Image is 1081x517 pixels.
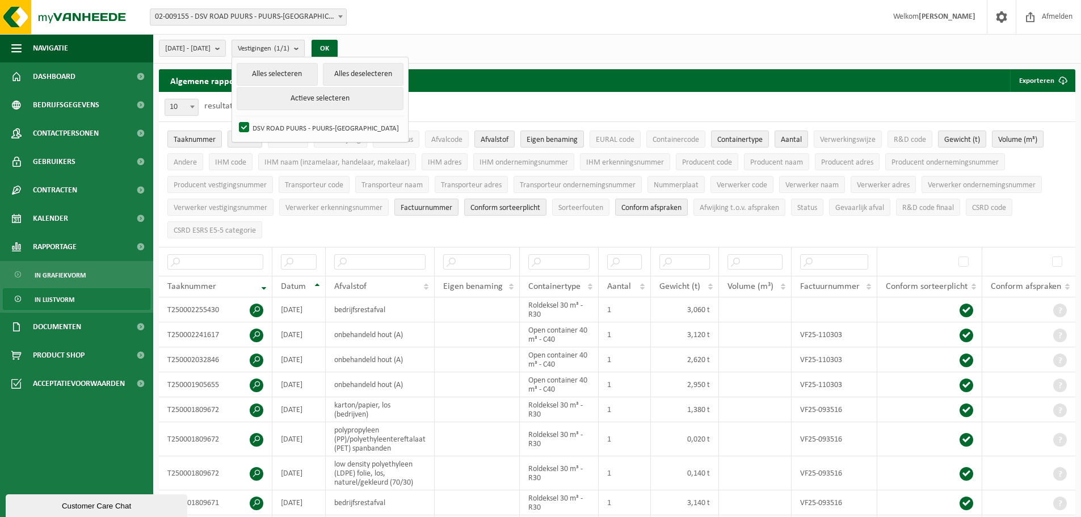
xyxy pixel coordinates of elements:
button: IHM adresIHM adres: Activate to sort [422,153,468,170]
td: bedrijfsrestafval [326,297,435,322]
button: Transporteur ondernemingsnummerTransporteur ondernemingsnummer : Activate to sort [514,176,642,193]
span: Factuurnummer [401,204,452,212]
span: Containertype [528,282,581,291]
span: Eigen benaming [443,282,503,291]
td: onbehandeld hout (A) [326,372,435,397]
td: VF25-110303 [792,322,877,347]
iframe: chat widget [6,492,190,517]
span: Containertype [717,136,763,144]
td: Roldeksel 30 m³ - R30 [520,422,599,456]
span: CSRD code [972,204,1006,212]
label: resultaten weergeven [204,102,285,111]
span: Taaknummer [167,282,216,291]
td: [DATE] [272,422,326,456]
td: [DATE] [272,297,326,322]
span: Verwerker adres [857,181,910,190]
button: Actieve selecteren [237,87,403,110]
span: IHM erkenningsnummer [586,158,664,167]
span: Volume (m³) [998,136,1037,144]
td: [DATE] [272,456,326,490]
td: Roldeksel 30 m³ - R30 [520,490,599,515]
button: Alles selecteren [237,63,318,86]
h2: Algemene rapportering [159,69,272,92]
span: Factuurnummer [800,282,860,291]
span: Producent ondernemingsnummer [891,158,999,167]
td: Open container 40 m³ - C40 [520,322,599,347]
span: Conform sorteerplicht [470,204,540,212]
button: Gevaarlijk afval : Activate to sort [829,199,890,216]
span: Volume (m³) [727,282,773,291]
button: Conform sorteerplicht : Activate to sort [464,199,546,216]
button: Verwerker adresVerwerker adres: Activate to sort [851,176,916,193]
span: R&D code [894,136,926,144]
span: Rapportage [33,233,77,261]
count: (1/1) [274,45,289,52]
span: Afvalstof [334,282,367,291]
span: In lijstvorm [35,289,74,310]
span: 02-009155 - DSV ROAD PUURS - PUURS-SINT-AMANDS [150,9,346,25]
button: R&D code finaalR&amp;D code finaal: Activate to sort [896,199,960,216]
span: Conform afspraken [621,204,682,212]
span: Gewicht (t) [659,282,700,291]
label: DSV ROAD PUURS - PUURS-[GEOGRAPHIC_DATA] [237,119,403,136]
button: FactuurnummerFactuurnummer: Activate to sort [394,199,459,216]
strong: [PERSON_NAME] [919,12,975,21]
span: Verwerker naam [785,181,839,190]
span: Datum [281,282,306,291]
span: Afvalstof [481,136,508,144]
button: Verwerker ondernemingsnummerVerwerker ondernemingsnummer: Activate to sort [922,176,1042,193]
td: 0,020 t [651,422,719,456]
span: Conform afspraken [991,282,1061,291]
td: T250001905655 [159,372,272,397]
span: IHM code [215,158,246,167]
span: Verwerker code [717,181,767,190]
span: Andere [174,158,197,167]
span: Aantal [781,136,802,144]
span: Transporteur adres [441,181,502,190]
td: 3,120 t [651,322,719,347]
span: Conform sorteerplicht [886,282,968,291]
button: NummerplaatNummerplaat: Activate to sort [647,176,705,193]
button: IHM ondernemingsnummerIHM ondernemingsnummer: Activate to sort [473,153,574,170]
td: T250002032846 [159,347,272,372]
button: Transporteur naamTransporteur naam: Activate to sort [355,176,429,193]
button: Verwerker vestigingsnummerVerwerker vestigingsnummer: Activate to sort [167,199,274,216]
button: Producent vestigingsnummerProducent vestigingsnummer: Activate to sort [167,176,273,193]
button: Vestigingen(1/1) [232,40,305,57]
button: Verwerker erkenningsnummerVerwerker erkenningsnummer: Activate to sort [279,199,389,216]
span: Transporteur ondernemingsnummer [520,181,636,190]
td: onbehandeld hout (A) [326,347,435,372]
td: 1,380 t [651,397,719,422]
span: Verwerker ondernemingsnummer [928,181,1036,190]
span: IHM adres [428,158,461,167]
span: Producent code [682,158,732,167]
td: 1 [599,347,651,372]
span: Producent vestigingsnummer [174,181,267,190]
button: IHM naam (inzamelaar, handelaar, makelaar)IHM naam (inzamelaar, handelaar, makelaar): Activate to... [258,153,416,170]
span: Aantal [607,282,631,291]
span: Contactpersonen [33,119,99,148]
span: Vestigingen [238,40,289,57]
td: 2,620 t [651,347,719,372]
button: CSRD ESRS E5-5 categorieCSRD ESRS E5-5 categorie: Activate to sort [167,221,262,238]
td: [DATE] [272,347,326,372]
td: Open container 40 m³ - C40 [520,372,599,397]
span: Kalender [33,204,68,233]
td: T250001809671 [159,490,272,515]
button: Exporteren [1010,69,1074,92]
span: 02-009155 - DSV ROAD PUURS - PUURS-SINT-AMANDS [150,9,347,26]
td: Roldeksel 30 m³ - R30 [520,397,599,422]
span: Nummerplaat [654,181,699,190]
button: Eigen benamingEigen benaming: Activate to sort [520,131,584,148]
button: Gewicht (t)Gewicht (t): Activate to sort [938,131,986,148]
span: IHM ondernemingsnummer [479,158,568,167]
button: Producent ondernemingsnummerProducent ondernemingsnummer: Activate to sort [885,153,1005,170]
button: Volume (m³)Volume (m³): Activate to sort [992,131,1044,148]
td: [DATE] [272,322,326,347]
td: 1 [599,456,651,490]
td: bedrijfsrestafval [326,490,435,515]
span: Containercode [653,136,699,144]
button: Transporteur adresTransporteur adres: Activate to sort [435,176,508,193]
td: [DATE] [272,490,326,515]
td: [DATE] [272,372,326,397]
